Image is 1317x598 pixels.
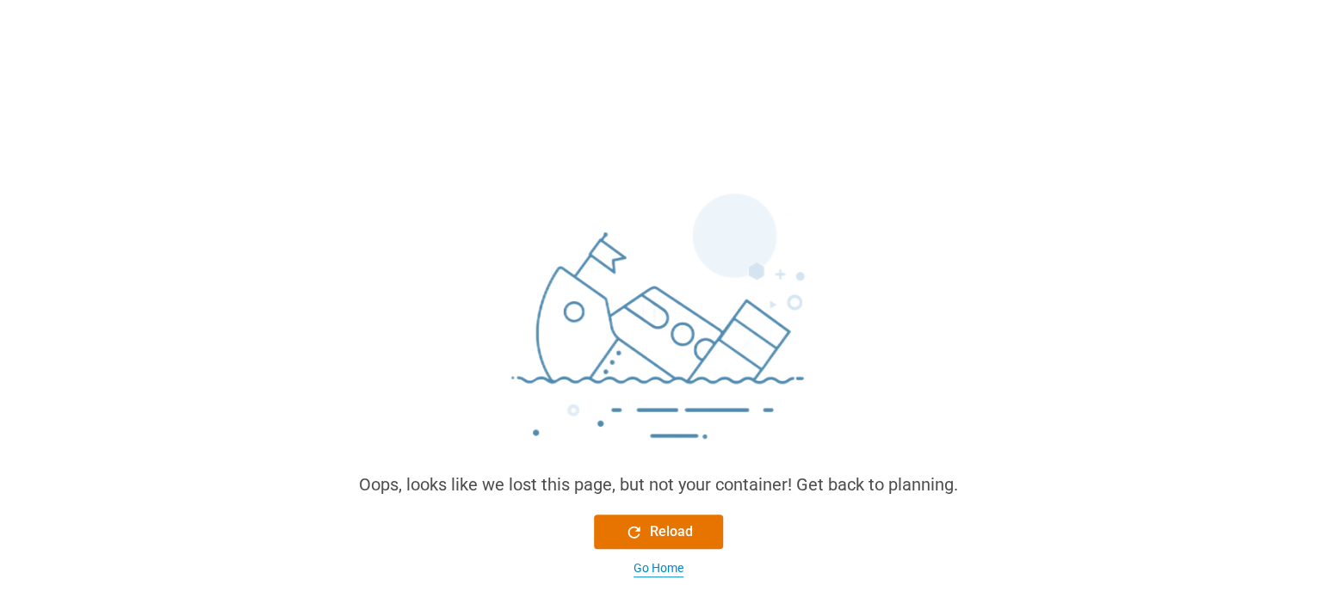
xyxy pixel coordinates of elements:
[400,186,917,472] img: sinking_ship.png
[634,559,683,577] div: Go Home
[625,521,693,542] div: Reload
[594,515,723,549] button: Reload
[359,472,958,497] div: Oops, looks like we lost this page, but not your container! Get back to planning.
[594,559,723,577] button: Go Home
